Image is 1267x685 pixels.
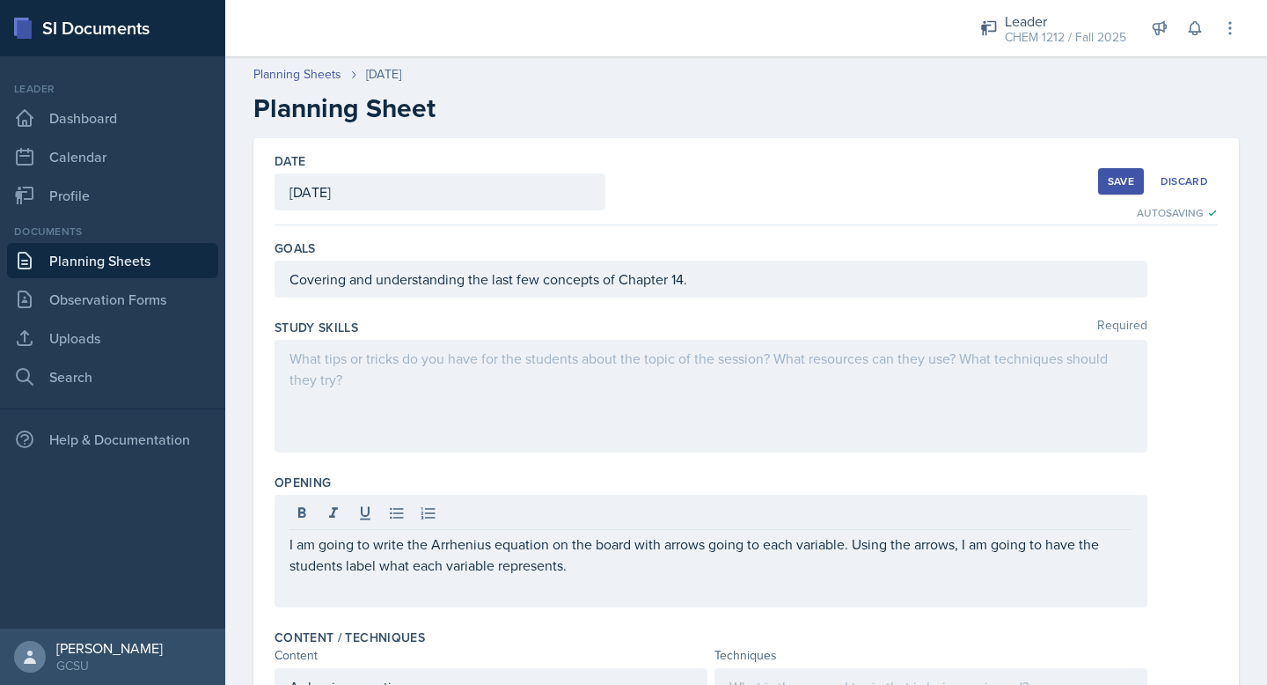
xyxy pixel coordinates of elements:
[714,646,1147,665] div: Techniques
[7,81,218,97] div: Leader
[275,646,707,665] div: Content
[7,243,218,278] a: Planning Sheets
[275,319,358,336] label: Study Skills
[7,224,218,239] div: Documents
[56,657,163,674] div: GCSU
[1005,28,1126,47] div: CHEM 1212 / Fall 2025
[7,139,218,174] a: Calendar
[1097,319,1147,336] span: Required
[7,422,218,457] div: Help & Documentation
[7,178,218,213] a: Profile
[275,152,305,170] label: Date
[7,100,218,136] a: Dashboard
[275,629,425,646] label: Content / Techniques
[275,474,331,491] label: Opening
[7,320,218,356] a: Uploads
[366,65,401,84] div: [DATE]
[7,282,218,317] a: Observation Forms
[1137,205,1218,221] div: Autosaving
[253,92,1239,124] h2: Planning Sheet
[253,65,341,84] a: Planning Sheets
[7,359,218,394] a: Search
[289,534,1132,576] p: I am going to write the Arrhenius equation on the board with arrows going to each variable. Using...
[1108,174,1134,188] div: Save
[56,639,163,657] div: [PERSON_NAME]
[1161,174,1208,188] div: Discard
[289,269,1132,290] p: Covering and understanding the last few concepts of Chapter 14.
[275,239,316,257] label: Goals
[1005,11,1126,32] div: Leader
[1151,168,1218,195] button: Discard
[1098,168,1144,195] button: Save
